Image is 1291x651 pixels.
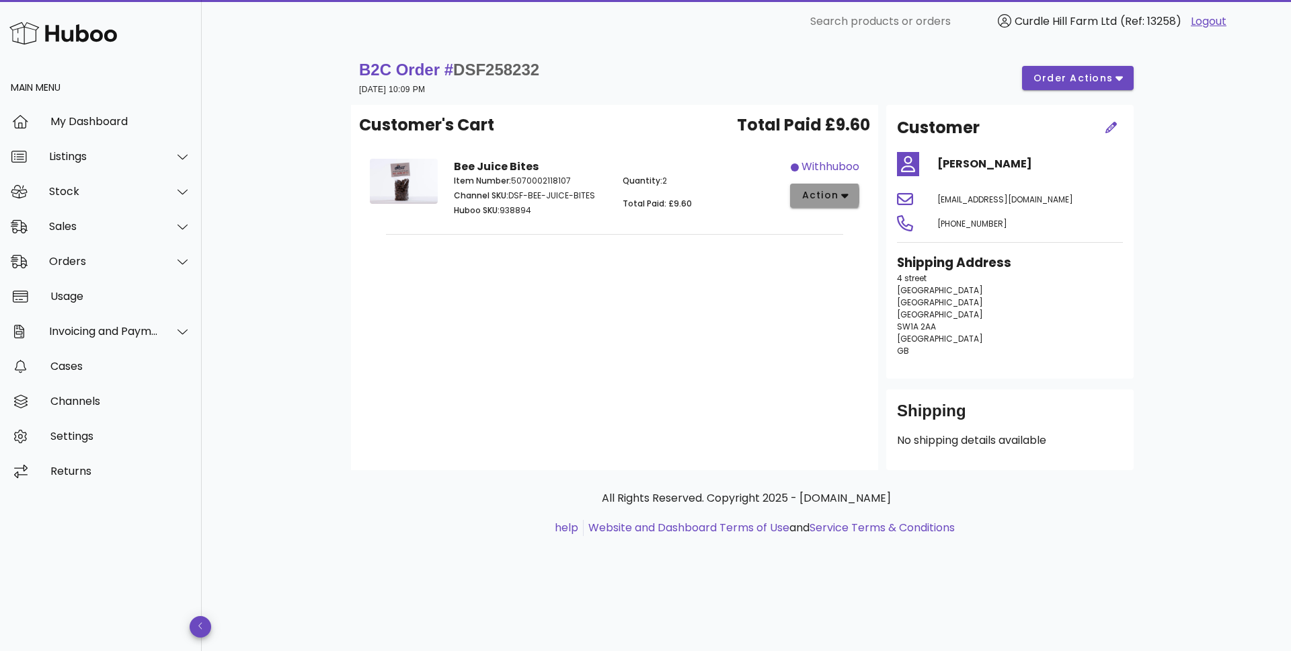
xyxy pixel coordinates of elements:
div: My Dashboard [50,115,191,128]
div: Listings [49,150,159,163]
span: [GEOGRAPHIC_DATA] [897,309,983,320]
span: order actions [1033,71,1113,85]
li: and [584,520,955,536]
span: DSF258232 [453,61,539,79]
p: 938894 [454,204,607,217]
p: DSF-BEE-JUICE-BITES [454,190,607,202]
div: Cases [50,360,191,373]
span: GB [897,345,909,356]
strong: Bee Juice Bites [454,159,539,174]
span: Total Paid: £9.60 [623,198,692,209]
span: SW1A 2AA [897,321,936,332]
div: Settings [50,430,191,443]
span: Total Paid £9.60 [737,113,870,137]
span: [GEOGRAPHIC_DATA] [897,297,983,308]
p: No shipping details available [897,432,1123,449]
p: All Rights Reserved. Copyright 2025 - [DOMAIN_NAME] [362,490,1131,506]
span: Curdle Hill Farm Ltd [1015,13,1117,29]
span: Huboo SKU: [454,204,500,216]
span: action [801,188,838,202]
div: Channels [50,395,191,408]
span: (Ref: 13258) [1120,13,1181,29]
a: Logout [1191,13,1226,30]
span: [EMAIL_ADDRESS][DOMAIN_NAME] [937,194,1073,205]
span: [GEOGRAPHIC_DATA] [897,284,983,296]
h2: Customer [897,116,980,140]
span: Item Number: [454,175,511,186]
div: Invoicing and Payments [49,325,159,338]
h4: [PERSON_NAME] [937,156,1123,172]
span: Channel SKU: [454,190,508,201]
span: Customer's Cart [359,113,494,137]
div: Orders [49,255,159,268]
span: [GEOGRAPHIC_DATA] [897,333,983,344]
span: [PHONE_NUMBER] [937,218,1007,229]
button: action [790,184,859,208]
span: 4 street [897,272,927,284]
strong: B2C Order # [359,61,539,79]
img: Huboo Logo [9,19,117,48]
div: Returns [50,465,191,477]
div: Usage [50,290,191,303]
button: order actions [1022,66,1134,90]
a: help [555,520,578,535]
div: Shipping [897,400,1123,432]
p: 5070002118107 [454,175,607,187]
p: 2 [623,175,775,187]
a: Service Terms & Conditions [810,520,955,535]
div: Sales [49,220,159,233]
span: Quantity: [623,175,662,186]
div: Stock [49,185,159,198]
img: Product Image [370,159,438,204]
div: withhuboo [801,159,859,175]
a: Website and Dashboard Terms of Use [588,520,789,535]
h3: Shipping Address [897,254,1123,272]
small: [DATE] 10:09 PM [359,85,425,94]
